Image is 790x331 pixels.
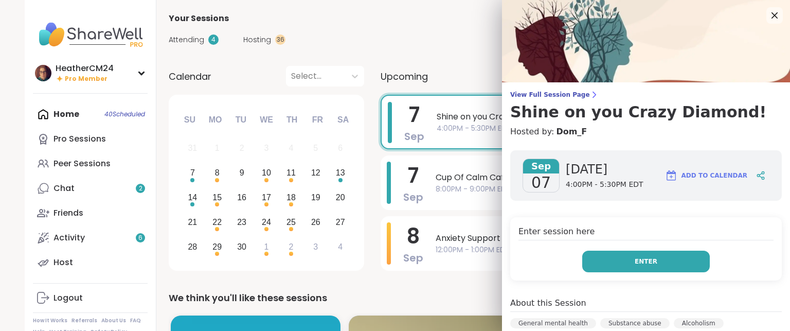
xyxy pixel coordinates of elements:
div: 2 [240,141,244,155]
a: Dom_F [556,126,587,138]
div: Choose Wednesday, September 24th, 2025 [256,211,278,233]
div: 4 [289,141,293,155]
div: Choose Thursday, October 2nd, 2025 [280,236,302,258]
span: 4:00PM - 5:30PM EDT [566,180,643,190]
div: Chat [53,183,75,194]
div: 14 [188,190,197,204]
div: Pro Sessions [53,133,106,145]
div: Choose Saturday, September 20th, 2025 [329,187,351,209]
a: About Us [101,317,126,324]
a: Peer Sessions [33,151,148,176]
div: 3 [313,240,318,254]
div: 10 [262,166,271,180]
div: 3 [264,141,269,155]
div: Choose Sunday, September 14th, 2025 [182,187,204,209]
div: Choose Monday, September 29th, 2025 [206,236,228,258]
a: Referrals [71,317,97,324]
div: Choose Sunday, September 21st, 2025 [182,211,204,233]
div: Choose Thursday, September 18th, 2025 [280,187,302,209]
img: HeatherCM24 [35,65,51,81]
div: 4 [208,34,219,45]
div: 31 [188,141,197,155]
div: 24 [262,215,271,229]
div: 9 [240,166,244,180]
span: Sep [404,129,424,144]
a: Logout [33,286,148,310]
span: Sep [403,190,423,204]
div: Host [53,257,73,268]
div: Choose Saturday, September 13th, 2025 [329,162,351,184]
div: 36 [275,34,285,45]
div: Choose Thursday, September 11th, 2025 [280,162,302,184]
div: Choose Tuesday, September 16th, 2025 [231,187,253,209]
h4: Hosted by: [510,126,782,138]
div: month 2025-09 [180,136,352,259]
div: 18 [286,190,296,204]
div: 4 [338,240,343,254]
span: 6 [138,234,142,242]
div: 5 [313,141,318,155]
span: Calendar [169,69,211,83]
h4: Enter session here [518,225,774,240]
div: Not available Wednesday, September 3rd, 2025 [256,137,278,160]
div: 12 [311,166,320,180]
div: 11 [286,166,296,180]
span: 8 [407,222,420,251]
div: 13 [336,166,345,180]
div: Choose Friday, October 3rd, 2025 [304,236,327,258]
div: Choose Tuesday, September 30th, 2025 [231,236,253,258]
div: 23 [237,215,246,229]
span: Sep [523,159,559,173]
div: 7 [190,166,195,180]
div: Choose Tuesday, September 23rd, 2025 [231,211,253,233]
div: Su [178,109,201,131]
div: 29 [212,240,222,254]
div: 17 [262,190,271,204]
div: 1 [264,240,269,254]
div: HeatherCM24 [56,63,114,74]
a: Chat2 [33,176,148,201]
div: 27 [336,215,345,229]
button: Add to Calendar [660,163,752,188]
div: Alcoholism [674,318,724,328]
div: Choose Monday, September 8th, 2025 [206,162,228,184]
a: Friends [33,201,148,225]
span: Shine on you Crazy Diamond! [437,111,733,123]
span: Anxiety Support Squad- Living with Health Issues [436,232,734,245]
span: 07 [531,173,551,192]
div: Mo [204,109,226,131]
div: Activity [53,232,85,243]
img: ShareWell Logomark [665,169,677,182]
span: Sep [403,251,423,265]
span: Enter [635,257,657,266]
div: Fr [306,109,329,131]
span: Add to Calendar [681,171,747,180]
div: 2 [289,240,293,254]
div: 22 [212,215,222,229]
div: We think you'll like these sessions [169,291,753,305]
div: 8 [215,166,220,180]
div: Th [281,109,303,131]
div: 30 [237,240,246,254]
div: 25 [286,215,296,229]
div: Choose Monday, September 15th, 2025 [206,187,228,209]
div: Choose Sunday, September 28th, 2025 [182,236,204,258]
h4: About this Session [510,297,586,309]
span: 7 [409,100,420,129]
a: Activity6 [33,225,148,250]
div: Sa [332,109,354,131]
img: ShareWell Nav Logo [33,16,148,53]
div: Logout [53,292,83,304]
div: Peer Sessions [53,158,111,169]
div: 26 [311,215,320,229]
span: 4:00PM - 5:30PM EDT [437,123,733,134]
div: Not available Tuesday, September 2nd, 2025 [231,137,253,160]
span: Your Sessions [169,12,229,25]
a: View Full Session PageShine on you Crazy Diamond! [510,91,782,121]
h3: Shine on you Crazy Diamond! [510,103,782,121]
div: Choose Saturday, September 27th, 2025 [329,211,351,233]
span: Pro Member [65,75,107,83]
div: Choose Sunday, September 7th, 2025 [182,162,204,184]
div: Choose Wednesday, September 10th, 2025 [256,162,278,184]
a: Pro Sessions [33,127,148,151]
